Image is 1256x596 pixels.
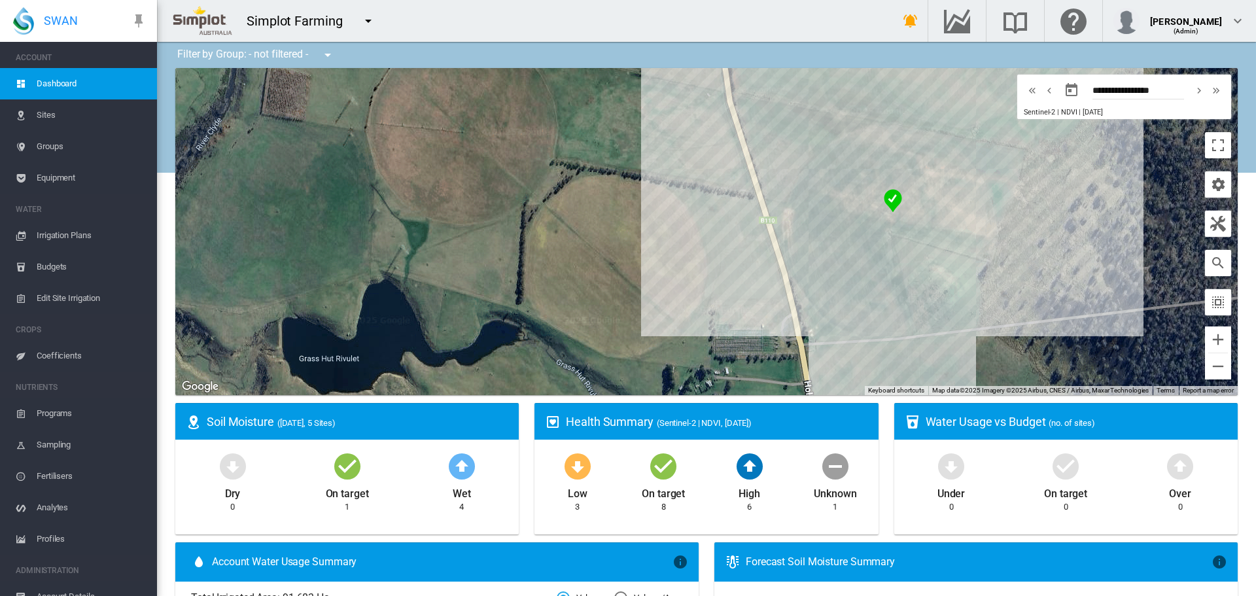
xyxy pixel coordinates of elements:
[898,8,924,34] button: icon-bell-ring
[937,482,966,501] div: Under
[932,387,1149,394] span: Map data ©2025 Imagery ©2025 Airbus, CNES / Airbus, Maxar Technologies
[734,450,765,482] md-icon: icon-arrow-up-bold-circle
[37,251,147,283] span: Budgets
[1079,108,1102,116] span: | [DATE]
[1049,418,1095,428] span: (no. of sites)
[37,220,147,251] span: Irrigation Plans
[566,413,867,430] div: Health Summary
[657,418,752,428] span: (Sentinel-2 | NDVI, [DATE])
[1210,294,1226,310] md-icon: icon-select-all
[642,482,685,501] div: On target
[320,47,336,63] md-icon: icon-menu-down
[1178,501,1183,513] div: 0
[191,554,207,570] md-icon: icon-water
[230,501,235,513] div: 0
[1164,450,1196,482] md-icon: icon-arrow-up-bold-circle
[739,482,760,501] div: High
[935,450,967,482] md-icon: icon-arrow-down-bold-circle
[1064,501,1068,513] div: 0
[1205,353,1231,379] button: Zoom out
[37,429,147,461] span: Sampling
[1209,82,1223,98] md-icon: icon-chevron-double-right
[1210,177,1226,192] md-icon: icon-cog
[814,482,856,501] div: Unknown
[1025,82,1039,98] md-icon: icon-chevron-double-left
[1212,554,1227,570] md-icon: icon-information
[16,319,147,340] span: CROPS
[332,450,363,482] md-icon: icon-checkbox-marked-circle
[833,501,837,513] div: 1
[1205,326,1231,353] button: Zoom in
[179,378,222,395] a: Open this area in Google Maps (opens a new window)
[37,99,147,131] span: Sites
[1044,482,1087,501] div: On target
[131,13,147,29] md-icon: icon-pin
[37,523,147,555] span: Profiles
[1050,450,1081,482] md-icon: icon-checkbox-marked-circle
[868,386,924,395] button: Keyboard shortcuts
[37,340,147,372] span: Coefficients
[1169,482,1191,501] div: Over
[1024,82,1041,98] button: icon-chevron-double-left
[16,47,147,68] span: ACCOUNT
[225,482,241,501] div: Dry
[37,492,147,523] span: Analytes
[672,554,688,570] md-icon: icon-information
[1183,387,1234,394] a: Report a map error
[1205,171,1231,198] button: icon-cog
[1208,82,1225,98] button: icon-chevron-double-right
[13,7,34,35] img: SWAN-Landscape-Logo-Colour-drop.png
[167,42,345,68] div: Filter by Group: - not filtered -
[1157,387,1175,394] a: Terms
[820,450,851,482] md-icon: icon-minus-circle
[1041,82,1058,98] button: icon-chevron-left
[1210,255,1226,271] md-icon: icon-magnify
[1192,82,1206,98] md-icon: icon-chevron-right
[1024,108,1077,116] span: Sentinel-2 | NDVI
[179,378,222,395] img: Google
[315,42,341,68] button: icon-menu-down
[37,283,147,314] span: Edit Site Irrigation
[360,13,376,29] md-icon: icon-menu-down
[207,413,508,430] div: Soil Moisture
[1000,13,1031,29] md-icon: Search the knowledge base
[277,418,336,428] span: ([DATE], 5 Sites)
[355,8,381,34] button: icon-menu-down
[1174,27,1199,35] span: (Admin)
[1150,10,1222,23] div: [PERSON_NAME]
[1230,13,1246,29] md-icon: icon-chevron-down
[37,68,147,99] span: Dashboard
[212,555,672,569] span: Account Water Usage Summary
[568,482,587,501] div: Low
[16,199,147,220] span: WATER
[1058,77,1085,103] button: md-calendar
[1058,13,1089,29] md-icon: Click here for help
[1191,82,1208,98] button: icon-chevron-right
[949,501,954,513] div: 0
[1205,250,1231,276] button: icon-magnify
[575,501,580,513] div: 3
[926,413,1227,430] div: Water Usage vs Budget
[747,501,752,513] div: 6
[247,12,355,30] div: Simplot Farming
[1205,132,1231,158] button: Toggle fullscreen view
[44,12,78,29] span: SWAN
[37,398,147,429] span: Programs
[661,501,666,513] div: 8
[16,377,147,398] span: NUTRIENTS
[725,554,741,570] md-icon: icon-thermometer-lines
[446,450,478,482] md-icon: icon-arrow-up-bold-circle
[37,162,147,194] span: Equipment
[648,450,679,482] md-icon: icon-checkbox-marked-circle
[545,414,561,430] md-icon: icon-heart-box-outline
[884,189,902,213] div: NDVI: 2024 Rothamay_SHA
[903,13,918,29] md-icon: icon-bell-ring
[186,414,201,430] md-icon: icon-map-marker-radius
[326,482,369,501] div: On target
[37,131,147,162] span: Groups
[345,501,349,513] div: 1
[1113,8,1140,34] img: profile.jpg
[459,501,464,513] div: 4
[16,560,147,581] span: ADMINISTRATION
[746,555,1212,569] div: Forecast Soil Moisture Summary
